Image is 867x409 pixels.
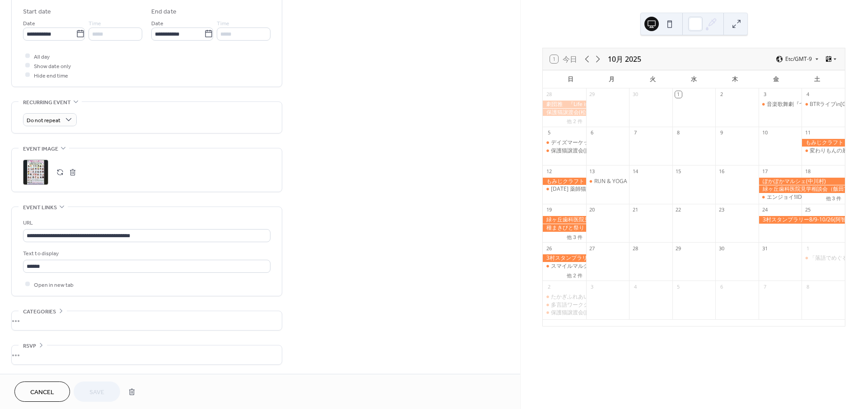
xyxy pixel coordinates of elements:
[755,70,797,88] div: 金
[23,98,71,107] span: Recurring event
[543,178,586,185] div: もみじクラフト（駒ヶ根市）
[23,203,57,212] span: Event links
[551,147,653,155] div: 保護猫譲渡会([GEOGRAPHIC_DATA]ほか)
[550,70,591,88] div: 日
[767,193,834,201] div: エンジョイ!IIDA10月号発行
[551,262,695,270] div: スマイルマルシェ([PERSON_NAME][GEOGRAPHIC_DATA])
[718,91,725,98] div: 2
[543,224,586,232] div: 種まきびと祭り（阿智村）
[30,388,54,397] span: Cancel
[673,70,714,88] div: 水
[759,101,802,108] div: 音楽歌舞劇『つるの恩がえし』（飯田市）
[34,280,74,290] span: Open in new tab
[545,91,552,98] div: 28
[804,207,811,213] div: 25
[34,71,68,80] span: Hide end time
[551,185,666,193] div: [DATE] 薬師猫神様縁日([GEOGRAPHIC_DATA])
[545,245,552,252] div: 26
[217,18,229,28] span: Time
[761,91,768,98] div: 3
[675,91,682,98] div: 1
[543,101,586,108] div: 劇団雅 『Life is fun～明日に向かって～』（飯田市）
[804,283,811,290] div: 8
[551,139,695,147] div: デイズマーケット([GEOGRAPHIC_DATA][PERSON_NAME])
[761,283,768,290] div: 7
[632,91,639,98] div: 30
[802,254,845,262] div: 「落語でめぐる文七のはなし」(高森町)
[12,345,282,364] div: •••
[23,160,48,185] div: ;
[632,245,639,252] div: 28
[718,283,725,290] div: 6
[761,168,768,175] div: 17
[543,293,586,301] div: たかぎふれあいマルシェ（喬木村）
[759,178,845,185] div: ぽかぽかマルシェ(中川村)
[23,18,35,28] span: Date
[714,70,755,88] div: 木
[785,56,812,62] span: Etc/GMT-9
[545,283,552,290] div: 2
[551,293,669,301] div: たかぎふれあいマルシェ（喬[PERSON_NAME]）
[14,381,70,402] a: Cancel
[822,193,845,202] button: 他 3 件
[761,129,768,136] div: 10
[543,216,586,224] div: 緑ヶ丘歯科医院見学相談会（飯田市）
[23,341,36,351] span: RSVP
[804,91,811,98] div: 4
[589,129,596,136] div: 6
[718,168,725,175] div: 16
[23,249,269,258] div: Text to display
[589,245,596,252] div: 27
[151,18,163,28] span: Date
[589,91,596,98] div: 29
[543,254,586,262] div: 3村スタンプラリー8/9-10/26(阿智村外)
[802,101,845,108] div: BTRライブinSpaceTama(飯田市)
[589,207,596,213] div: 20
[23,218,269,228] div: URL
[34,52,50,61] span: All day
[632,283,639,290] div: 4
[761,245,768,252] div: 31
[804,245,811,252] div: 1
[151,7,177,17] div: End date
[563,232,586,241] button: 他 3 件
[759,185,845,193] div: 緑ヶ丘歯科医院見学相談会（飯田市）
[586,178,629,185] div: RUN & YOGA（飯田市）
[543,139,586,147] div: デイズマーケット(中川村)
[27,115,61,125] span: Do not repeat
[718,207,725,213] div: 23
[632,129,639,136] div: 7
[802,147,845,155] div: 変わりもんの展覧会12（松川町）
[543,109,586,116] div: 保護猫譲渡会(松川町ほか)
[718,245,725,252] div: 30
[632,207,639,213] div: 21
[589,168,596,175] div: 13
[23,7,51,17] div: Start date
[632,168,639,175] div: 14
[797,70,838,88] div: 土
[804,129,811,136] div: 11
[675,207,682,213] div: 22
[545,129,552,136] div: 5
[545,168,552,175] div: 12
[594,178,735,185] div: RUN & YOGA（[PERSON_NAME][GEOGRAPHIC_DATA]）
[608,54,641,64] div: 10月 2025
[23,307,56,317] span: Categories
[551,301,713,309] div: 多言語ワークショップ（[PERSON_NAME][GEOGRAPHIC_DATA]）
[543,309,586,317] div: 保護猫譲渡会(高森町ほか)
[543,147,586,155] div: 保護猫譲渡会(高森町ほか)
[802,139,845,147] div: もみじクラフト（駒ヶ根市）
[675,245,682,252] div: 29
[675,283,682,290] div: 5
[89,18,101,28] span: Time
[675,168,682,175] div: 15
[23,144,58,154] span: Event image
[34,61,71,71] span: Show date only
[759,216,845,224] div: 3村スタンプラリー8/9-10/26(阿智村外)
[591,70,632,88] div: 月
[543,262,586,270] div: スマイルマルシェ(飯田市)
[632,70,673,88] div: 火
[545,207,552,213] div: 19
[563,116,586,125] button: 他 2 件
[761,207,768,213] div: 24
